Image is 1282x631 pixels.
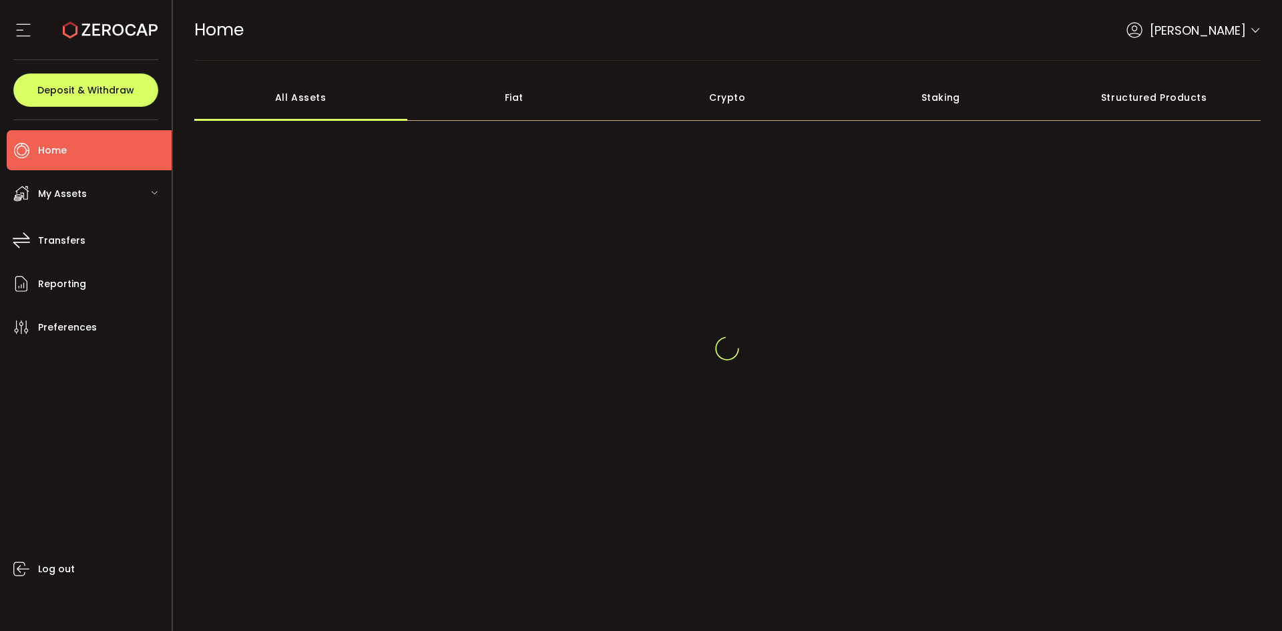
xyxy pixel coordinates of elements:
div: Structured Products [1048,74,1261,121]
div: Fiat [407,74,621,121]
span: Deposit & Withdraw [37,85,134,95]
div: Staking [834,74,1048,121]
span: Preferences [38,318,97,337]
span: Transfers [38,231,85,250]
span: My Assets [38,184,87,204]
div: All Assets [194,74,408,121]
button: Deposit & Withdraw [13,73,158,107]
span: Home [194,18,244,41]
span: Home [38,141,67,160]
span: Log out [38,560,75,579]
span: [PERSON_NAME] [1150,21,1246,39]
span: Reporting [38,274,86,294]
div: Crypto [621,74,835,121]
